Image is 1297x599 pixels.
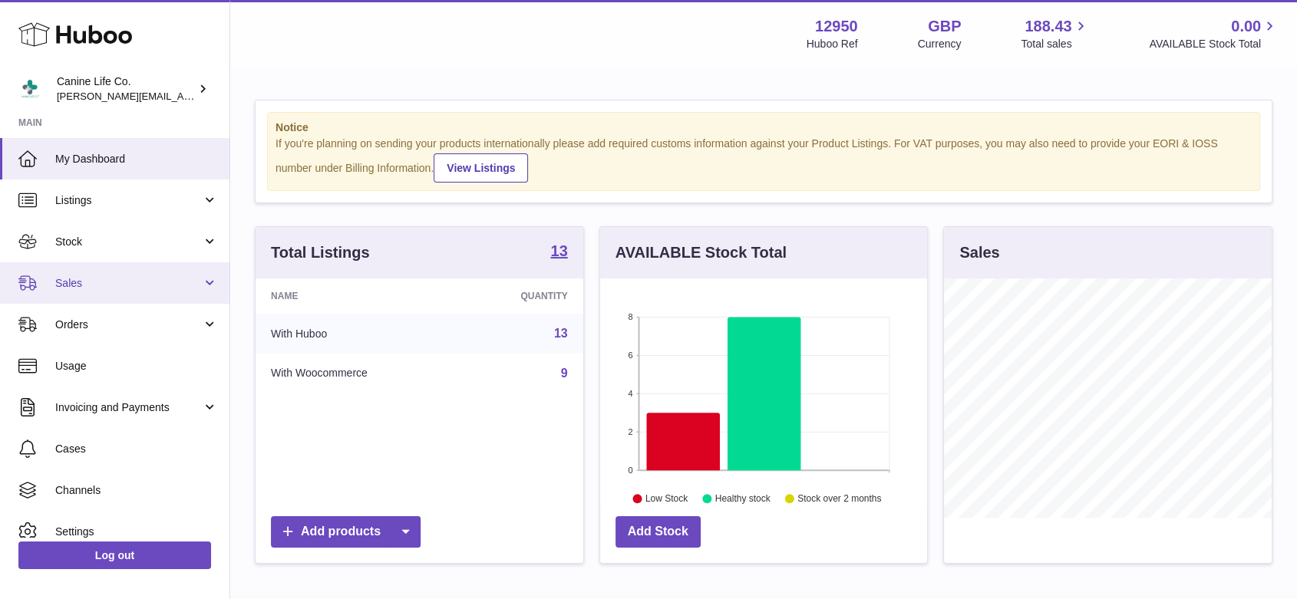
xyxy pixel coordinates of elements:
[256,354,459,393] td: With Woocommerce
[57,74,195,104] div: Canine Life Co.
[550,243,567,258] strong: 13
[55,483,218,498] span: Channels
[256,278,459,314] th: Name
[55,400,202,415] span: Invoicing and Payments
[459,278,583,314] th: Quantity
[715,493,771,504] text: Healthy stock
[550,243,567,262] a: 13
[55,152,218,166] span: My Dashboard
[256,314,459,354] td: With Huboo
[1149,16,1279,51] a: 0.00 AVAILABLE Stock Total
[57,90,308,102] span: [PERSON_NAME][EMAIL_ADDRESS][DOMAIN_NAME]
[1021,16,1089,51] a: 188.43 Total sales
[18,77,41,100] img: kevin@clsgltd.co.uk
[276,137,1252,183] div: If you're planning on sending your products internationally please add required customs informati...
[1231,16,1261,37] span: 0.00
[271,242,370,263] h3: Total Listings
[1021,37,1089,51] span: Total sales
[959,242,999,263] h3: Sales
[561,367,568,380] a: 9
[55,276,202,291] span: Sales
[645,493,688,504] text: Low Stock
[628,351,632,360] text: 6
[271,516,421,548] a: Add products
[18,541,211,569] a: Log out
[928,16,961,37] strong: GBP
[276,120,1252,135] strong: Notice
[55,318,202,332] span: Orders
[807,37,858,51] div: Huboo Ref
[815,16,858,37] strong: 12950
[628,389,632,398] text: 4
[1025,16,1071,37] span: 188.43
[55,442,218,456] span: Cases
[615,242,787,263] h3: AVAILABLE Stock Total
[628,466,632,475] text: 0
[55,235,202,249] span: Stock
[918,37,962,51] div: Currency
[55,525,218,539] span: Settings
[615,516,701,548] a: Add Stock
[55,359,218,374] span: Usage
[628,312,632,321] text: 8
[554,327,568,340] a: 13
[55,193,202,208] span: Listings
[797,493,881,504] text: Stock over 2 months
[628,427,632,436] text: 2
[434,153,528,183] a: View Listings
[1149,37,1279,51] span: AVAILABLE Stock Total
